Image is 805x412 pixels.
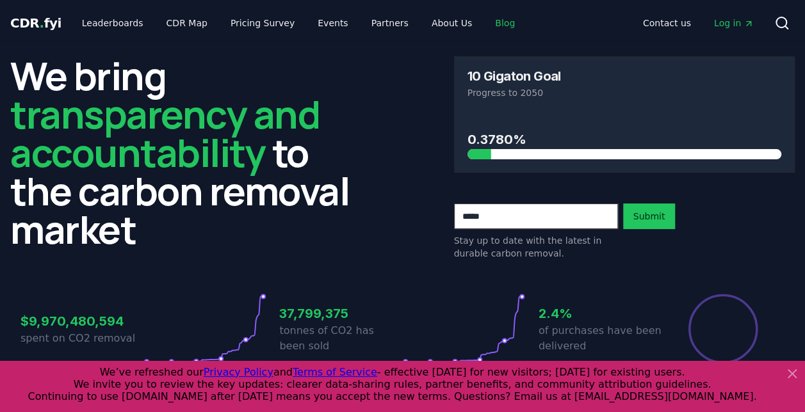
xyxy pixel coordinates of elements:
a: CDR.fyi [10,14,61,32]
a: Events [307,12,358,35]
a: CDR Map [156,12,218,35]
p: spent on CO2 removal [20,331,143,346]
p: Stay up to date with the latest in durable carbon removal. [454,234,618,260]
a: Contact us [633,12,701,35]
p: of purchases have been delivered [539,323,662,354]
nav: Main [633,12,764,35]
a: Partners [361,12,419,35]
a: Log in [704,12,764,35]
span: CDR fyi [10,15,61,31]
div: Percentage of sales delivered [687,293,759,365]
button: Submit [623,203,676,229]
nav: Main [72,12,525,35]
p: tonnes of CO2 has been sold [279,323,402,354]
h2: We bring to the carbon removal market [10,56,352,248]
span: . [40,15,44,31]
h3: 0.3780% [468,130,782,149]
a: Pricing Survey [220,12,305,35]
span: Log in [714,17,754,29]
a: Blog [485,12,525,35]
h3: 10 Gigaton Goal [468,70,561,83]
a: Leaderboards [72,12,154,35]
h3: 2.4% [539,304,662,323]
h3: 37,799,375 [279,304,402,323]
a: About Us [421,12,482,35]
p: Progress to 2050 [468,86,782,99]
span: transparency and accountability [10,88,320,178]
h3: $9,970,480,594 [20,312,143,331]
